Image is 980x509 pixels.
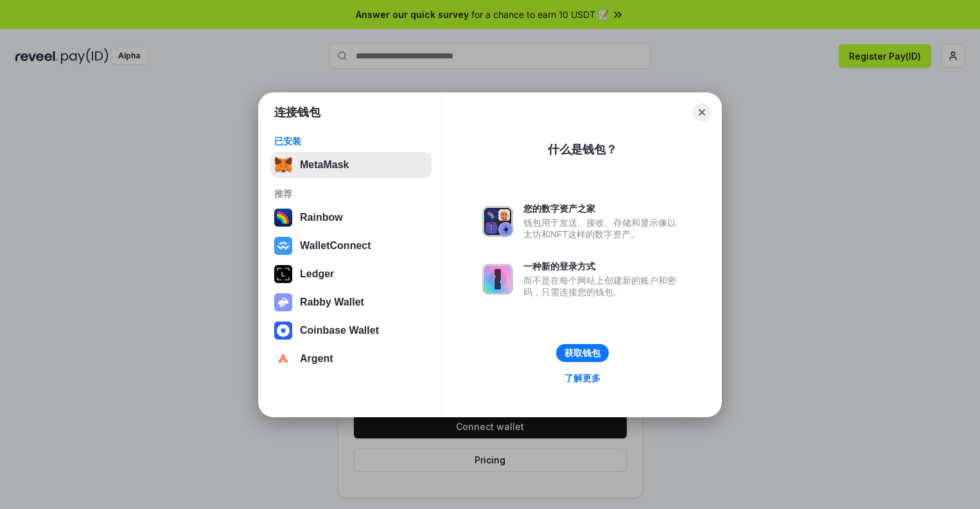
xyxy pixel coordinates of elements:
button: WalletConnect [270,233,432,259]
div: 而不是在每个网站上创建新的账户和密码，只需连接您的钱包。 [523,275,683,298]
button: MetaMask [270,152,432,178]
div: Argent [300,353,333,365]
button: Rainbow [270,205,432,230]
img: svg+xml,%3Csvg%20width%3D%2228%22%20height%3D%2228%22%20viewBox%3D%220%200%2028%2028%22%20fill%3D... [274,237,292,255]
div: Rainbow [300,212,343,223]
h1: 连接钱包 [274,105,320,120]
img: svg+xml,%3Csvg%20width%3D%2228%22%20height%3D%2228%22%20viewBox%3D%220%200%2028%2028%22%20fill%3D... [274,350,292,368]
div: 什么是钱包？ [548,142,617,157]
img: svg+xml,%3Csvg%20width%3D%22120%22%20height%3D%22120%22%20viewBox%3D%220%200%20120%20120%22%20fil... [274,209,292,227]
button: Ledger [270,261,432,287]
div: Ledger [300,268,334,280]
img: svg+xml,%3Csvg%20xmlns%3D%22http%3A%2F%2Fwww.w3.org%2F2000%2Fsvg%22%20width%3D%2228%22%20height%3... [274,265,292,283]
img: svg+xml,%3Csvg%20xmlns%3D%22http%3A%2F%2Fwww.w3.org%2F2000%2Fsvg%22%20fill%3D%22none%22%20viewBox... [482,206,513,237]
div: WalletConnect [300,240,371,252]
button: Close [693,103,711,121]
button: 获取钱包 [556,344,609,362]
button: Rabby Wallet [270,289,432,315]
img: svg+xml,%3Csvg%20xmlns%3D%22http%3A%2F%2Fwww.w3.org%2F2000%2Fsvg%22%20fill%3D%22none%22%20viewBox... [482,264,513,295]
button: Coinbase Wallet [270,318,432,343]
img: svg+xml,%3Csvg%20width%3D%2228%22%20height%3D%2228%22%20viewBox%3D%220%200%2028%2028%22%20fill%3D... [274,322,292,340]
img: svg+xml,%3Csvg%20xmlns%3D%22http%3A%2F%2Fwww.w3.org%2F2000%2Fsvg%22%20fill%3D%22none%22%20viewBox... [274,293,292,311]
div: Coinbase Wallet [300,325,379,336]
div: Rabby Wallet [300,297,364,308]
a: 了解更多 [557,370,608,386]
img: svg+xml,%3Csvg%20fill%3D%22none%22%20height%3D%2233%22%20viewBox%3D%220%200%2035%2033%22%20width%... [274,156,292,174]
div: 已安装 [274,135,428,147]
div: 推荐 [274,188,428,200]
div: 获取钱包 [564,347,600,359]
div: 一种新的登录方式 [523,261,683,272]
div: 钱包用于发送、接收、存储和显示像以太坊和NFT这样的数字资产。 [523,217,683,240]
div: 您的数字资产之家 [523,203,683,214]
div: 了解更多 [564,372,600,384]
div: MetaMask [300,159,349,171]
button: Argent [270,346,432,372]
